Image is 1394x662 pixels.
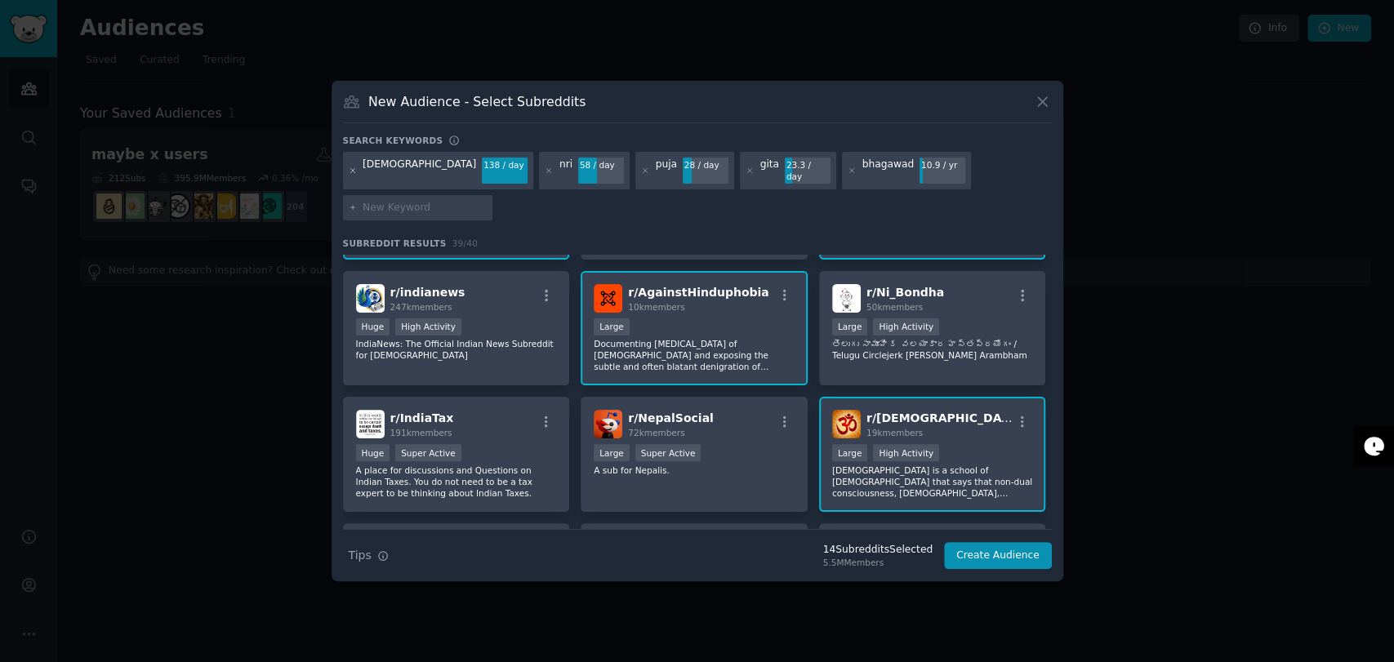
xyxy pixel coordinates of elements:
span: r/ Ni_Bondha [866,286,944,299]
div: puja [656,158,677,184]
div: 5.5M Members [823,557,933,568]
div: High Activity [873,444,939,461]
span: r/ AgainstHinduphobia [628,286,768,299]
span: Subreddit Results [343,238,447,249]
div: 138 / day [482,158,528,172]
span: 10k members [628,302,684,312]
div: 23.3 / day [785,158,831,184]
h3: New Audience - Select Subreddits [368,93,586,110]
div: 14 Subreddit s Selected [823,543,933,558]
span: r/ NepalSocial [628,411,714,424]
div: 10.9 / yr [920,158,965,172]
div: Large [594,318,630,335]
div: Super Active [635,444,701,461]
div: bhagawad [862,158,914,184]
p: Documenting [MEDICAL_DATA] of [DEMOGRAPHIC_DATA] and exposing the subtle and often blatant denigr... [594,338,795,372]
img: NepalSocial [594,410,622,438]
button: Create Audience [944,542,1052,570]
span: r/ indianews [390,286,465,299]
div: Large [832,444,868,461]
span: 72k members [628,428,684,438]
p: A place for discussions and Questions on Indian Taxes. You do not need to be a tax expert to be t... [356,464,557,499]
div: Huge [356,444,390,461]
p: A sub for Nepalis. [594,464,795,476]
div: High Activity [395,318,461,335]
div: [DEMOGRAPHIC_DATA] [363,158,476,184]
span: 247k members [390,302,452,312]
button: Tips [343,541,394,570]
span: r/ IndiaTax [390,411,454,424]
div: High Activity [873,318,939,335]
span: 191k members [390,428,452,438]
input: New Keyword [363,201,487,215]
span: 19k members [866,428,923,438]
span: 39 / 40 [452,238,479,248]
div: Super Active [395,444,461,461]
img: IndiaTax [356,410,385,438]
p: IndiaNews: The Official Indian News Subreddit for [DEMOGRAPHIC_DATA] [356,338,557,361]
div: Large [832,318,868,335]
div: nri [559,158,572,184]
h3: Search keywords [343,135,443,146]
img: AgainstHinduphobia [594,284,622,313]
img: AdvaitaVedanta [832,410,861,438]
div: gita [759,158,779,184]
div: Huge [356,318,390,335]
div: 58 / day [578,158,624,172]
span: Tips [349,547,372,564]
p: తెలుగు సామూహిక వలయాకార హస్తప్రయోగం / Telugu Circlejerk [PERSON_NAME] Arambham [832,338,1033,361]
img: Ni_Bondha [832,284,861,313]
img: indianews [356,284,385,313]
div: 28 / day [683,158,728,172]
span: r/ [DEMOGRAPHIC_DATA] [866,411,1022,424]
div: Large [594,444,630,461]
p: [DEMOGRAPHIC_DATA] is a school of [DEMOGRAPHIC_DATA] that says that non-dual consciousness, [DEMO... [832,464,1033,499]
span: 50k members [866,302,923,312]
